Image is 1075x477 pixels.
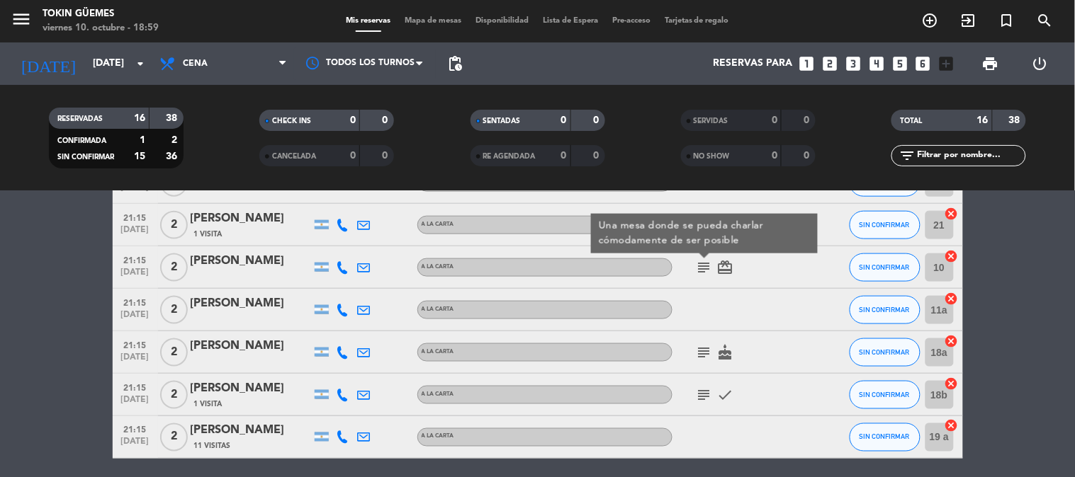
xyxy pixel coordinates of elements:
span: Pre-acceso [605,17,658,25]
i: card_giftcard [717,259,734,276]
span: [DATE] [118,352,153,369]
i: menu [11,8,32,30]
div: [PERSON_NAME] [191,337,311,355]
span: [DATE] [118,437,153,454]
span: RESERVADAS [57,115,103,122]
strong: 16 [134,113,145,123]
strong: 36 [166,151,180,161]
span: 11 Visitas [194,441,231,452]
span: Mis reservas [339,17,398,25]
strong: 38 [1009,115,1023,125]
span: [DATE] [118,395,153,411]
i: add_circle_outline [922,12,939,29]
i: looks_3 [844,54,862,73]
strong: 0 [350,115,356,125]
span: pending_actions [446,55,463,72]
i: looks_4 [867,54,886,73]
i: add_box [938,54,956,73]
span: 2 [160,338,188,367]
input: Filtrar por nombre... [916,148,1025,163]
span: 21:15 [118,421,153,437]
span: RE AGENDADA [483,153,536,160]
span: SENTADAS [483,117,521,125]
span: Tarjetas de regalo [658,17,736,25]
span: NO SHOW [694,153,730,160]
i: subject [696,259,713,276]
strong: 1 [140,135,145,145]
div: [PERSON_NAME] [191,422,311,440]
span: 21:15 [118,379,153,395]
span: SIN CONFIRMAR [57,154,114,161]
span: [DATE] [118,310,153,326]
i: search [1037,12,1054,29]
i: subject [696,386,713,403]
strong: 0 [350,151,356,161]
span: SIN CONFIRMAR [860,306,910,314]
i: looks_two [821,54,839,73]
span: 1 Visita [194,398,223,410]
i: looks_6 [914,54,933,73]
span: 21:15 [118,336,153,352]
span: CANCELADA [272,153,316,160]
i: check [717,386,734,403]
span: 2 [160,296,188,324]
i: looks_5 [891,54,909,73]
strong: 15 [134,151,145,161]
span: 2 [160,423,188,452]
span: A LA CARTA [422,434,454,439]
span: SIN CONFIRMAR [860,348,910,356]
span: print [982,55,999,72]
span: Disponibilidad [468,17,536,25]
strong: 0 [772,115,777,125]
strong: 16 [977,115,989,125]
span: Lista de Espera [536,17,605,25]
i: arrow_drop_down [132,55,149,72]
i: cancel [945,292,959,306]
span: A LA CARTA [422,349,454,355]
i: power_settings_new [1031,55,1048,72]
i: cancel [945,377,959,391]
span: CHECK INS [272,117,311,125]
i: exit_to_app [960,12,977,29]
span: A LA CARTA [422,222,454,227]
span: SERVIDAS [694,117,728,125]
i: cancel [945,334,959,348]
strong: 0 [383,115,391,125]
strong: 38 [166,113,180,123]
strong: 0 [561,115,567,125]
strong: 2 [171,135,180,145]
strong: 0 [772,151,777,161]
i: cake [717,344,734,361]
span: Cena [183,59,208,69]
span: SIN CONFIRMAR [860,221,910,229]
div: Una mesa donde se pueda charlar cómodamente de ser posible [598,219,810,248]
span: [DATE] [118,225,153,241]
span: SIN CONFIRMAR [860,263,910,271]
strong: 0 [804,151,812,161]
span: SIN CONFIRMAR [860,391,910,398]
div: LOG OUT [1015,42,1064,85]
div: viernes 10. octubre - 18:59 [43,21,159,35]
strong: 0 [561,151,567,161]
i: turned_in_not [998,12,1015,29]
i: cancel [945,249,959,263]
span: 1 Visita [194,229,223,240]
div: Tokin Güemes [43,7,159,21]
span: A LA CARTA [422,391,454,397]
i: cancel [945,419,959,433]
span: [DATE] [118,268,153,284]
i: cancel [945,207,959,221]
strong: 0 [593,115,602,125]
span: SIN CONFIRMAR [860,433,910,441]
span: 2 [160,253,188,282]
span: 21:15 [118,251,153,268]
i: subject [696,344,713,361]
span: 2 [160,381,188,409]
div: [PERSON_NAME] [191,209,311,228]
strong: 0 [383,151,391,161]
span: A LA CARTA [422,264,454,270]
span: A LA CARTA [422,306,454,312]
span: TOTAL [900,117,922,125]
strong: 0 [593,151,602,161]
span: 21:15 [118,294,153,310]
